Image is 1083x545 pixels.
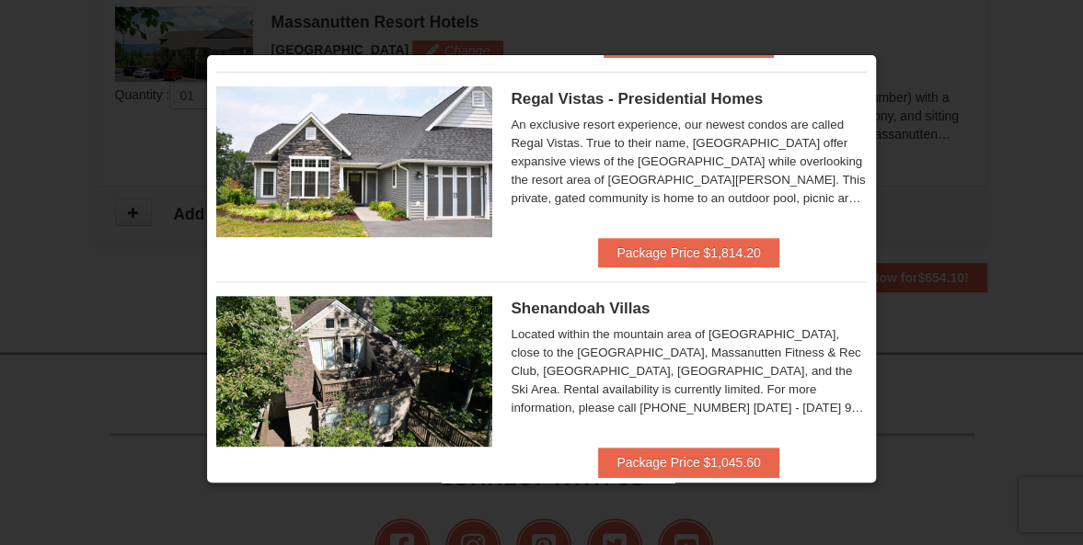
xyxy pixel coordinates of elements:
div: An exclusive resort experience, our newest condos are called Regal Vistas. True to their name, [G... [511,116,866,208]
div: Located within the mountain area of [GEOGRAPHIC_DATA], close to the [GEOGRAPHIC_DATA], Massanutte... [511,325,866,417]
span: Regal Vistas - Presidential Homes [511,90,763,108]
span: Shenandoah Villas [511,300,650,317]
img: 19219019-2-e70bf45f.jpg [216,296,492,447]
button: Package Price $1,045.60 [598,448,778,477]
img: 19218991-1-902409a9.jpg [216,86,492,237]
button: Package Price $1,814.20 [598,238,778,267]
